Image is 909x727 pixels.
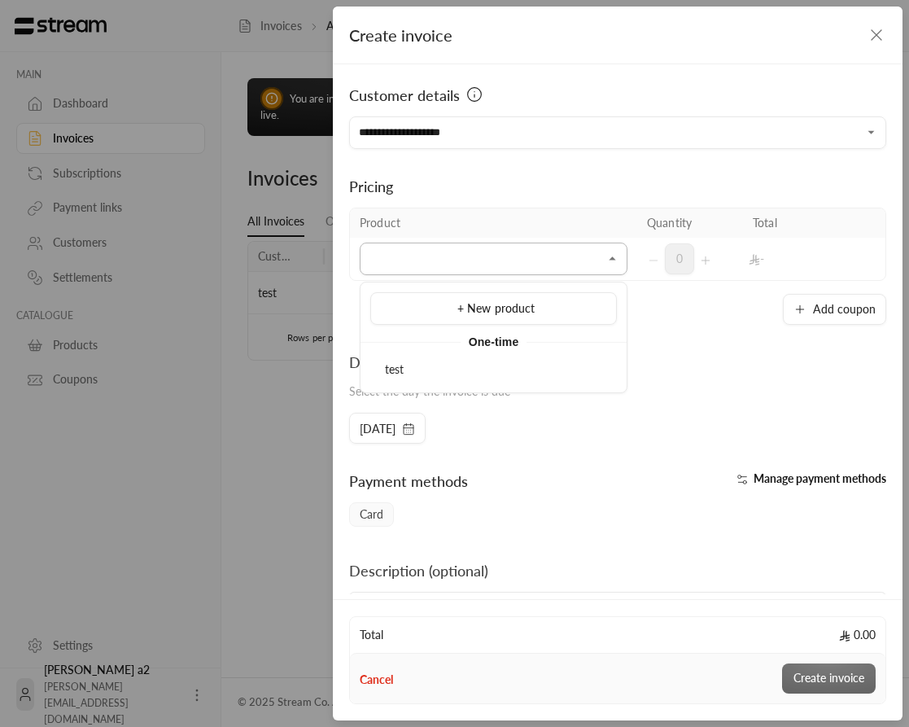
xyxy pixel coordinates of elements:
[349,351,510,374] div: Due date
[349,84,460,107] span: Customer details
[349,472,468,490] span: Payment methods
[360,627,383,643] span: Total
[743,208,849,238] th: Total
[665,243,694,274] span: 0
[349,208,886,281] table: Selected Products
[754,471,886,485] span: Manage payment methods
[461,332,527,352] span: One-time
[349,384,510,398] span: Select the day the invoice is due
[457,301,535,315] span: + New product
[783,294,886,325] button: Add coupon
[862,123,881,142] button: Open
[350,208,637,238] th: Product
[385,362,404,376] span: test
[360,421,396,437] span: [DATE]
[349,502,394,527] span: Card
[349,25,452,45] span: Create invoice
[743,238,849,280] td: -
[349,175,886,198] div: Pricing
[637,208,743,238] th: Quantity
[839,627,876,643] span: 0.00
[360,672,393,688] button: Cancel
[349,562,488,580] span: Description (optional)
[603,249,623,269] button: Close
